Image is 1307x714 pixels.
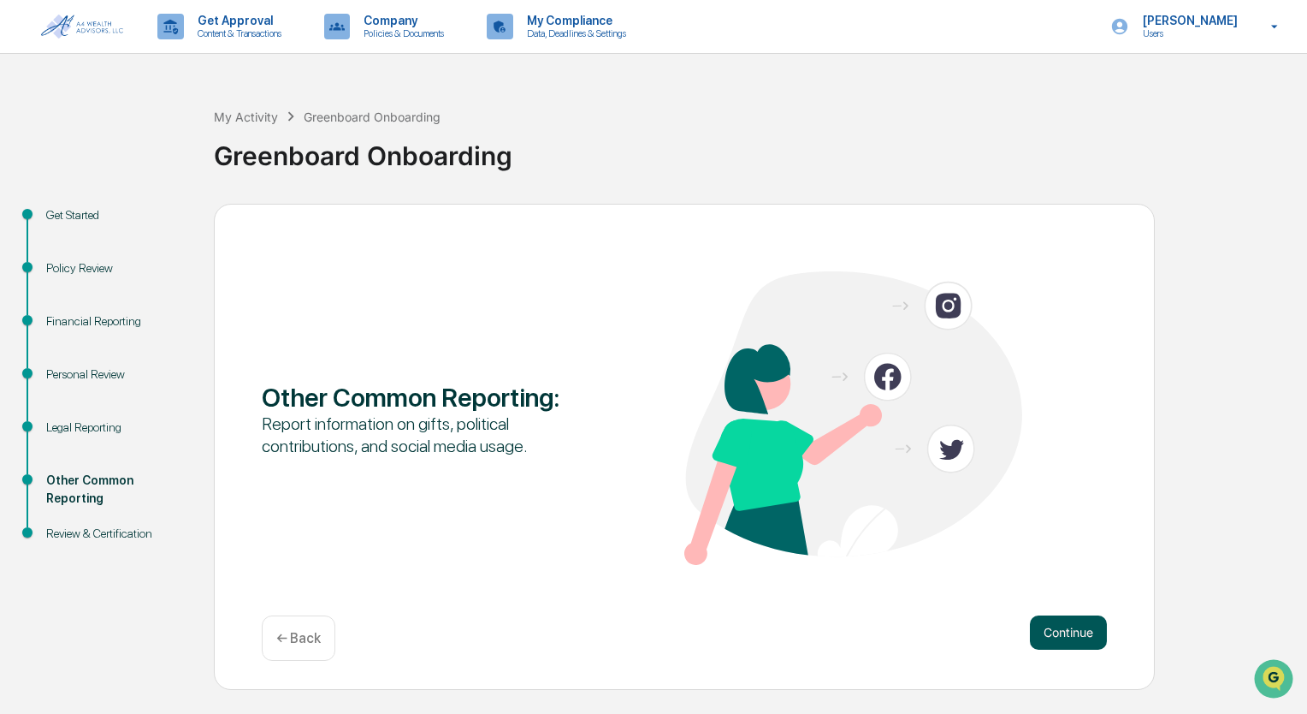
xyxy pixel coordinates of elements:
span: Pylon [170,290,207,303]
p: [PERSON_NAME] [1129,14,1246,27]
div: Greenboard Onboarding [304,110,441,124]
div: 🔎 [17,250,31,264]
div: Policy Review [46,259,186,277]
a: Powered byPylon [121,289,207,303]
button: Continue [1030,616,1107,650]
p: How can we help? [17,36,311,63]
p: Policies & Documents [350,27,452,39]
div: Review & Certification [46,525,186,543]
p: Data, Deadlines & Settings [513,27,635,39]
p: Users [1129,27,1246,39]
p: Content & Transactions [184,27,290,39]
div: Report information on gifts, political contributions, and social media usage. [262,413,600,457]
div: Personal Review [46,366,186,384]
div: Financial Reporting [46,312,186,330]
span: Preclearance [34,216,110,233]
div: Legal Reporting [46,419,186,437]
a: 🔎Data Lookup [10,241,115,272]
div: We're available if you need us! [58,148,216,162]
a: 🖐️Preclearance [10,209,117,240]
span: Attestations [141,216,212,233]
p: My Compliance [513,14,635,27]
a: 🗄️Attestations [117,209,219,240]
div: 🗄️ [124,217,138,231]
div: 🖐️ [17,217,31,231]
iframe: Open customer support [1252,657,1298,704]
p: Get Approval [184,14,290,27]
div: Greenboard Onboarding [214,127,1298,171]
button: Start new chat [291,136,311,157]
img: logo [41,15,123,39]
span: Data Lookup [34,248,108,265]
div: Other Common Reporting [46,472,186,508]
p: Company [350,14,452,27]
img: Other Common Reporting [684,271,1022,565]
div: Get Started [46,206,186,224]
div: Start new chat [58,131,281,148]
img: 1746055101610-c473b297-6a78-478c-a979-82029cc54cd1 [17,131,48,162]
p: ← Back [276,630,321,646]
div: Other Common Reporting : [262,382,600,413]
div: My Activity [214,110,278,124]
